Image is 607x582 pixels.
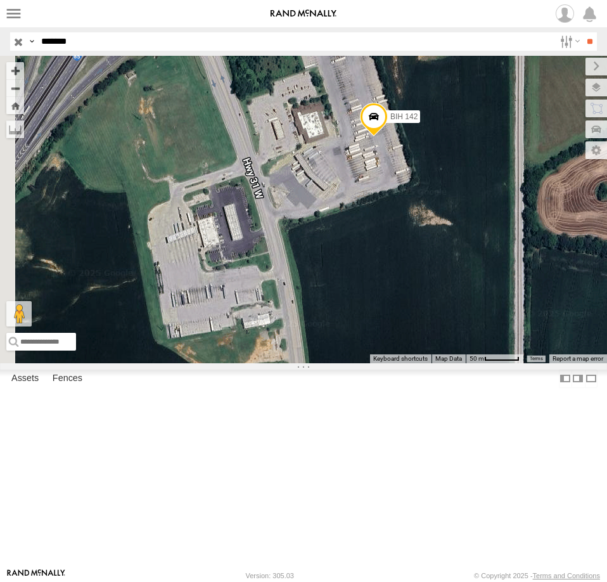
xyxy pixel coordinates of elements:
[7,569,65,582] a: Visit our Website
[470,355,484,362] span: 50 m
[6,79,24,97] button: Zoom out
[553,355,603,362] a: Report a map error
[572,370,584,388] label: Dock Summary Table to the Right
[466,354,523,363] button: Map Scale: 50 m per 52 pixels
[6,62,24,79] button: Zoom in
[530,356,543,361] a: Terms
[271,10,336,18] img: rand-logo.svg
[585,370,597,388] label: Hide Summary Table
[246,572,294,579] div: Version: 305.03
[390,112,418,121] span: BIH 142
[585,141,607,159] label: Map Settings
[6,301,32,327] button: Drag Pegman onto the map to open Street View
[533,572,600,579] a: Terms and Conditions
[6,120,24,138] label: Measure
[474,572,600,579] div: © Copyright 2025 -
[555,32,582,51] label: Search Filter Options
[373,354,428,363] button: Keyboard shortcuts
[559,370,572,388] label: Dock Summary Table to the Left
[435,354,462,363] button: Map Data
[46,370,89,388] label: Fences
[6,97,24,114] button: Zoom Home
[5,370,45,388] label: Assets
[27,32,37,51] label: Search Query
